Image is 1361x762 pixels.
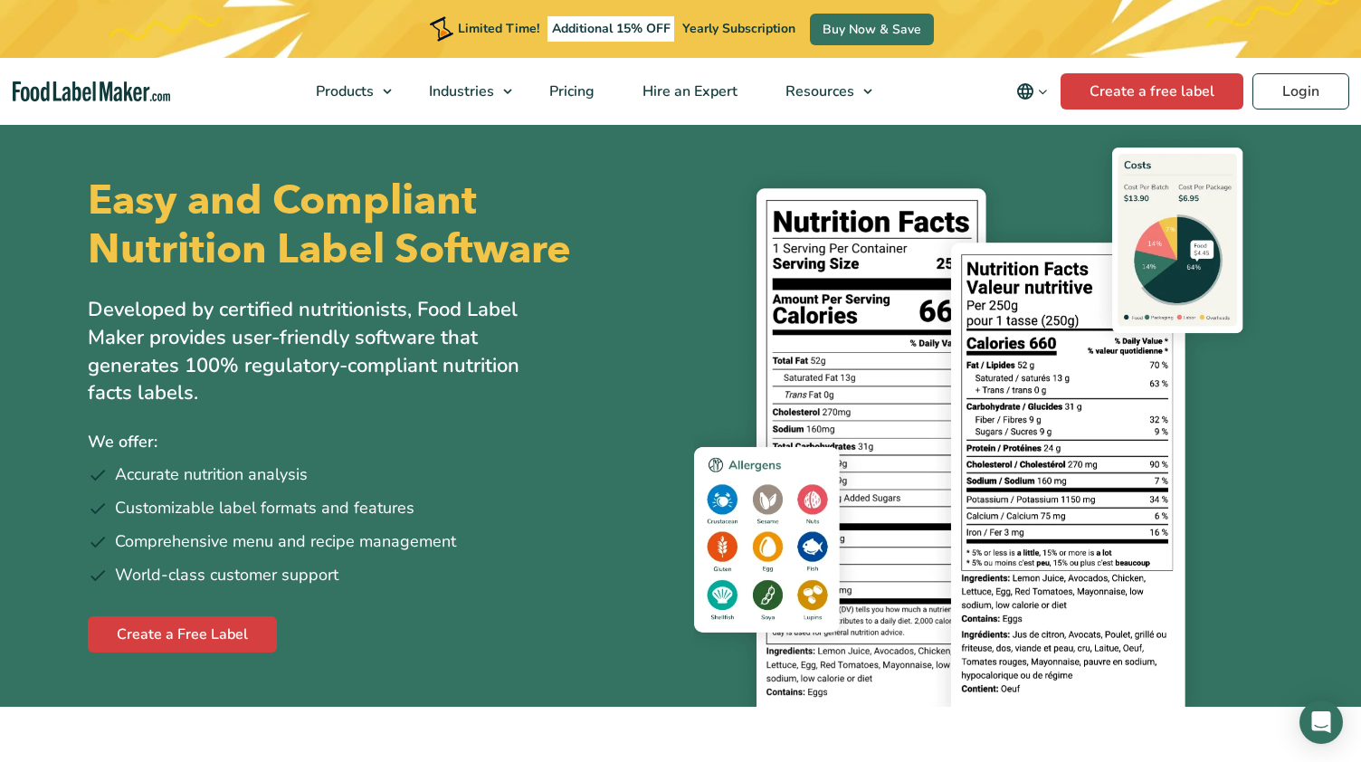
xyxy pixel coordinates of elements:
[424,81,496,101] span: Industries
[1061,73,1243,110] a: Create a free label
[115,496,414,520] span: Customizable label formats and features
[13,81,170,102] a: Food Label Maker homepage
[682,20,795,37] span: Yearly Subscription
[88,296,558,407] p: Developed by certified nutritionists, Food Label Maker provides user-friendly software that gener...
[405,58,521,125] a: Industries
[1299,700,1343,744] div: Open Intercom Messenger
[1004,73,1061,110] button: Change language
[1252,73,1349,110] a: Login
[619,58,757,125] a: Hire an Expert
[115,462,308,487] span: Accurate nutrition analysis
[780,81,856,101] span: Resources
[115,563,338,587] span: World-class customer support
[544,81,596,101] span: Pricing
[88,429,667,455] p: We offer:
[310,81,376,101] span: Products
[547,16,675,42] span: Additional 15% OFF
[810,14,934,45] a: Buy Now & Save
[762,58,881,125] a: Resources
[458,20,539,37] span: Limited Time!
[292,58,401,125] a: Products
[637,81,739,101] span: Hire an Expert
[88,176,665,274] h1: Easy and Compliant Nutrition Label Software
[526,58,614,125] a: Pricing
[115,529,456,554] span: Comprehensive menu and recipe management
[88,616,277,652] a: Create a Free Label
